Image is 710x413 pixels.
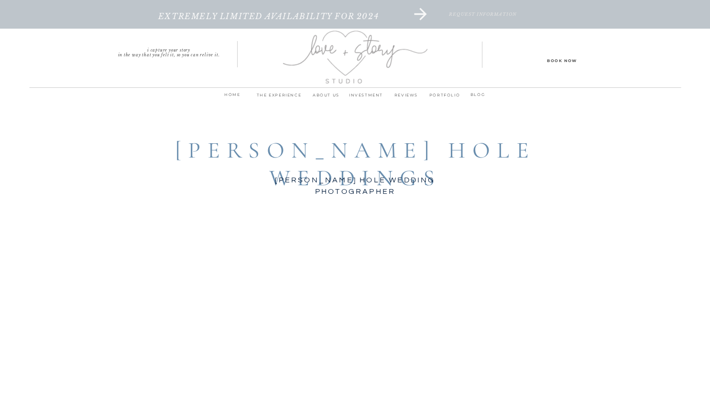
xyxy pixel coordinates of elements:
[220,91,245,104] a: home
[100,48,238,54] p: I capture your story in the way that you felt it, so you can relive it.
[125,137,586,171] h1: [PERSON_NAME] hole weddings
[465,91,491,100] a: BLOG
[426,91,463,105] a: PORTFOLIO
[306,91,346,105] a: ABOUT us
[399,12,568,31] a: request information
[250,174,461,184] h3: [PERSON_NAME] hole wedding photographer
[386,91,426,105] a: REVIEWS
[346,91,386,105] a: INVESTMENT
[519,57,605,64] a: Book Now
[126,12,411,31] a: extremely limited availability for 2024
[100,48,238,54] a: I capture your storyin the way that you felt it, so you can relive it.
[252,91,306,105] a: THE EXPERIENCE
